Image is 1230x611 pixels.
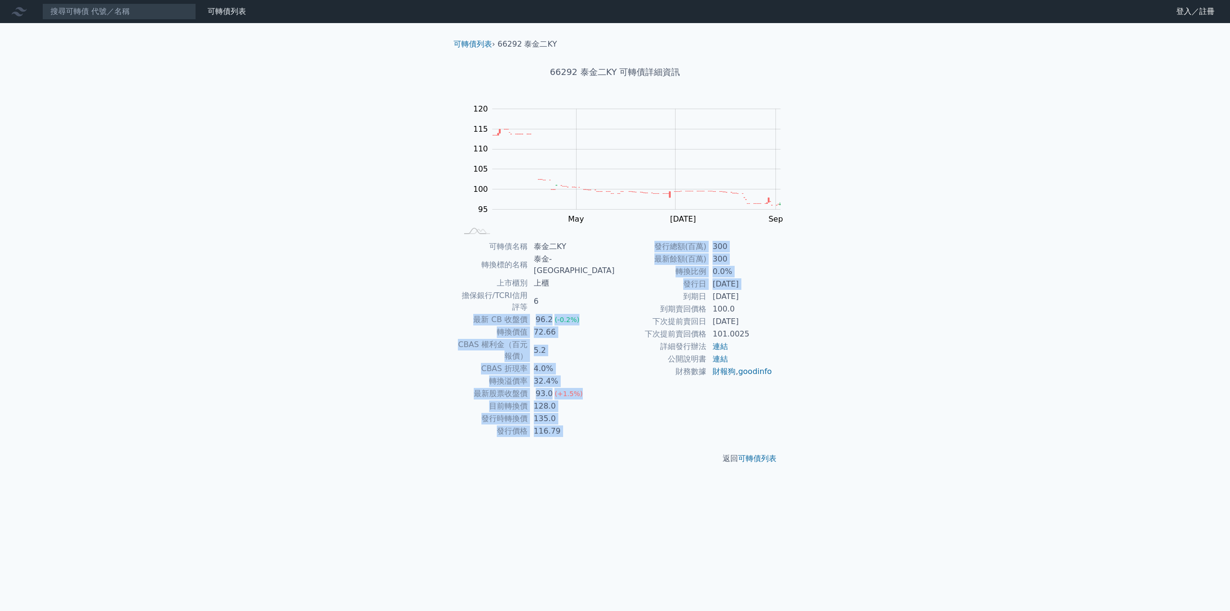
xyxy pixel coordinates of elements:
[457,289,528,313] td: 擔保銀行/TCRI信用評等
[457,362,528,375] td: CBAS 折現率
[615,240,707,253] td: 發行總額(百萬)
[457,277,528,289] td: 上市櫃別
[528,338,615,362] td: 5.2
[615,290,707,303] td: 到期日
[528,240,615,253] td: 泰金二KY
[713,342,728,351] a: 連結
[473,104,488,113] tspan: 120
[454,38,495,50] li: ›
[738,367,772,376] a: goodinfo
[707,315,773,328] td: [DATE]
[707,253,773,265] td: 300
[528,326,615,338] td: 72.66
[457,375,528,387] td: 轉換溢價率
[707,365,773,378] td: ,
[468,104,795,224] g: Chart
[473,145,488,154] tspan: 110
[457,240,528,253] td: 可轉債名稱
[446,453,784,464] p: 返回
[707,290,773,303] td: [DATE]
[707,265,773,278] td: 0.0%
[1168,4,1222,19] a: 登入／註冊
[615,315,707,328] td: 下次提前賣回日
[208,7,246,16] a: 可轉債列表
[42,3,196,20] input: 搜尋可轉債 代號／名稱
[457,326,528,338] td: 轉換價值
[446,65,784,79] h1: 66292 泰金二KY 可轉債詳細資訊
[528,253,615,277] td: 泰金-[GEOGRAPHIC_DATA]
[528,277,615,289] td: 上櫃
[473,125,488,134] tspan: 115
[528,425,615,437] td: 116.79
[473,185,488,194] tspan: 100
[454,39,492,49] a: 可轉債列表
[768,215,783,224] tspan: Sep
[457,412,528,425] td: 發行時轉換價
[713,354,728,363] a: 連結
[713,367,736,376] a: 財報狗
[615,340,707,353] td: 詳細發行辦法
[615,278,707,290] td: 發行日
[457,387,528,400] td: 最新股票收盤價
[528,362,615,375] td: 4.0%
[615,328,707,340] td: 下次提前賣回價格
[670,215,696,224] tspan: [DATE]
[615,365,707,378] td: 財務數據
[738,454,776,463] a: 可轉債列表
[457,253,528,277] td: 轉換標的名稱
[707,240,773,253] td: 300
[615,303,707,315] td: 到期賣回價格
[528,289,615,313] td: 6
[457,313,528,326] td: 最新 CB 收盤價
[554,390,582,398] span: (+1.5%)
[615,353,707,365] td: 公開說明書
[457,425,528,437] td: 發行價格
[457,400,528,412] td: 目前轉換價
[615,265,707,278] td: 轉換比例
[498,38,557,50] li: 66292 泰金二KY
[707,278,773,290] td: [DATE]
[478,205,488,214] tspan: 95
[528,400,615,412] td: 128.0
[457,338,528,362] td: CBAS 權利金（百元報價）
[707,303,773,315] td: 100.0
[534,314,555,325] div: 96.2
[568,215,584,224] tspan: May
[554,316,579,324] span: (-0.2%)
[528,412,615,425] td: 135.0
[615,253,707,265] td: 最新餘額(百萬)
[528,375,615,387] td: 32.4%
[534,388,555,399] div: 93.0
[473,164,488,174] tspan: 105
[707,328,773,340] td: 101.0025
